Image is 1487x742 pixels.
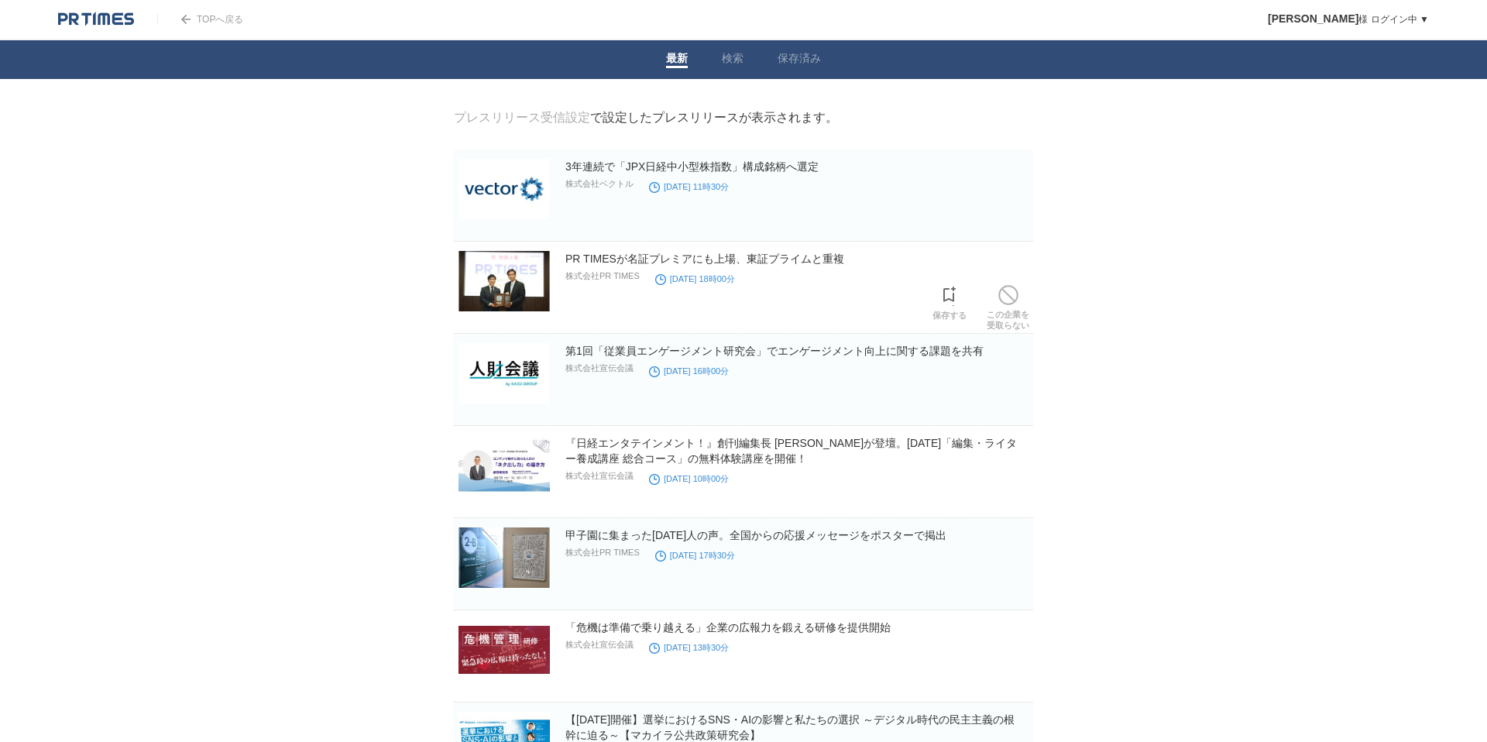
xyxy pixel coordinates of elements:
img: 『日経エンタテインメント！』創刊編集長 品田英雄氏が登壇。8月9日（土）「編集・ライター養成講座 総合コース」の無料体験講座を開催！ [458,435,550,496]
a: 『日経エンタテインメント！』創刊編集長 [PERSON_NAME]が登壇。[DATE]「編集・ライター養成講座 総合コース」の無料体験講座を開催！ [565,437,1017,465]
p: 株式会社宣伝会議 [565,639,634,651]
p: 株式会社宣伝会議 [565,362,634,374]
p: 株式会社宣伝会議 [565,470,634,482]
time: [DATE] 13時30分 [649,643,729,652]
span: [PERSON_NAME] [1268,12,1358,25]
time: [DATE] 16時00分 [649,366,729,376]
img: 「危機は準備で乗り越える」企業の広報力を鍛える研修を提供開始 [458,620,550,680]
a: 検索 [722,52,743,68]
img: 3年連続で「JPX日経中小型株指数」構成銘柄へ選定 [458,159,550,219]
a: この企業を受取らない [987,281,1029,331]
img: PR TIMESが名証プレミアにも上場、東証プライムと重複 [458,251,550,311]
img: logo.png [58,12,134,27]
time: [DATE] 17時30分 [655,551,735,560]
a: PR TIMESが名証プレミアにも上場、東証プライムと重複 [565,252,844,265]
p: 株式会社PR TIMES [565,547,640,558]
a: 第1回「従業員エンゲージメント研究会」でエンゲージメント向上に関する課題を共有 [565,345,984,357]
img: 第1回「従業員エンゲージメント研究会」でエンゲージメント向上に関する課題を共有 [458,343,550,404]
time: [DATE] 18時00分 [655,274,735,283]
a: 3年連続で「JPX日経中小型株指数」構成銘柄へ選定 [565,160,819,173]
p: 株式会社PR TIMES [565,270,640,282]
a: 【[DATE]開催】選挙におけるSNS・AIの影響と私たちの選択 ～デジタル時代の民主主義の根幹に迫る～【マカイラ公共政策研究会】 [565,713,1015,741]
a: TOPへ戻る [157,14,243,25]
time: [DATE] 10時00分 [649,474,729,483]
a: 保存する [932,282,967,321]
a: [PERSON_NAME]様 ログイン中 ▼ [1268,14,1429,25]
img: arrow.png [181,15,191,24]
a: 「危機は準備で乗り越える」企業の広報力を鍛える研修を提供開始 [565,621,891,634]
a: 最新 [666,52,688,68]
div: で設定したプレスリリースが表示されます。 [454,110,838,126]
img: 甲子園に集まった1182人の声。全国からの応援メッセージをポスターで掲出 [458,527,550,588]
p: 株式会社ベクトル [565,178,634,190]
a: 甲子園に集まった[DATE]人の声。全国からの応援メッセージをポスターで掲出 [565,529,946,541]
a: 保存済み [778,52,821,68]
a: プレスリリース受信設定 [454,111,590,124]
time: [DATE] 11時30分 [649,182,729,191]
